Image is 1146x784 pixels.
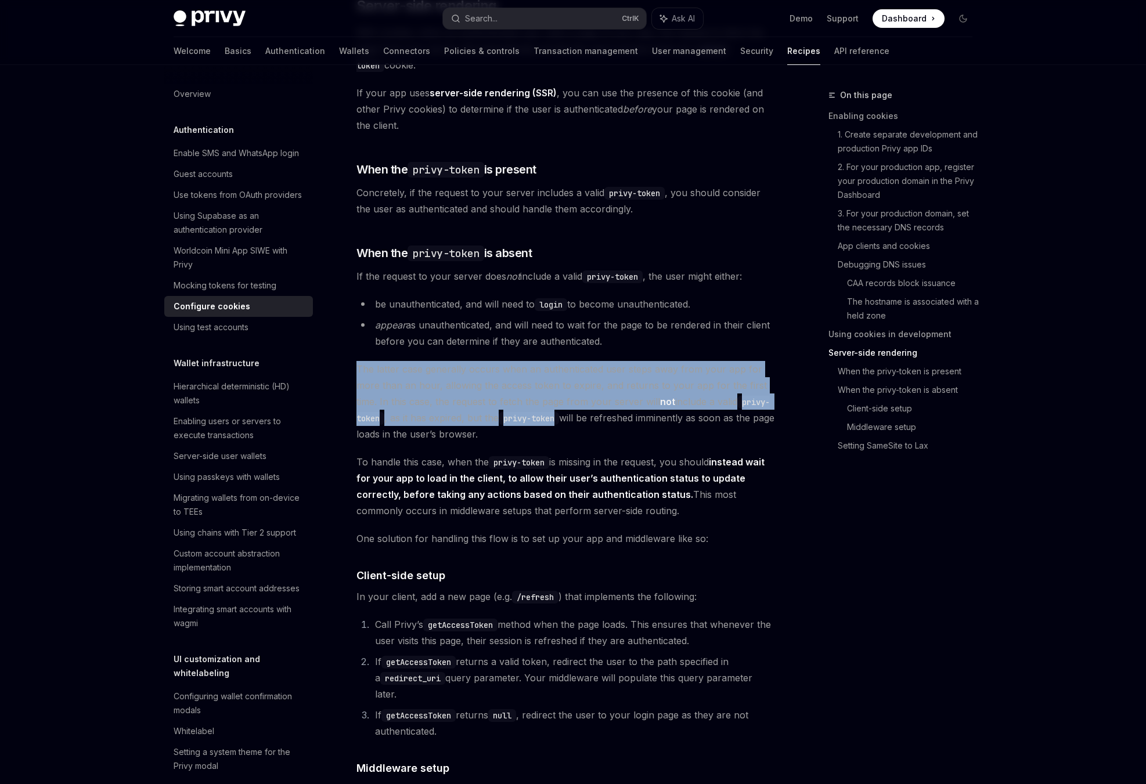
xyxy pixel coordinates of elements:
a: Configuring wallet confirmation modals [164,686,313,721]
a: Worldcoin Mini App SIWE with Privy [164,240,313,275]
code: privy-token [582,270,643,283]
a: Whitelabel [164,721,313,742]
div: Setting a system theme for the Privy modal [174,745,306,773]
div: Using test accounts [174,320,248,334]
div: Overview [174,87,211,101]
h5: UI customization and whitelabeling [174,652,313,680]
a: Welcome [174,37,211,65]
a: Overview [164,84,313,104]
strong: instead wait for your app to load in the client, to allow their user’s authentication status to u... [356,456,765,500]
a: App clients and cookies [838,237,982,255]
li: as unauthenticated, and will need to wait for the page to be rendered in their client before you ... [356,317,775,349]
a: Using cookies in development [828,325,982,344]
a: Migrating wallets from on-device to TEEs [164,487,313,522]
span: Middleware setup [356,760,449,776]
div: Migrating wallets from on-device to TEEs [174,491,306,519]
div: Enable SMS and WhatsApp login [174,146,299,160]
li: If returns a valid token, redirect the user to the path specified in a query parameter. Your midd... [372,653,775,702]
em: appear [375,319,406,331]
div: Enabling users or servers to execute transactions [174,414,306,442]
div: Worldcoin Mini App SIWE with Privy [174,244,306,272]
code: /refresh [512,591,558,604]
a: Using Supabase as an authentication provider [164,205,313,240]
span: On this page [840,88,892,102]
span: The latter case generally occurs when an authenticated user steps away from your app for more tha... [356,361,775,442]
span: To handle this case, when the is missing in the request, you should This most commonly occurs in ... [356,454,775,519]
img: dark logo [174,10,246,27]
li: Call Privy’s method when the page loads. This ensures that whenever the user visits this page, th... [372,616,775,649]
div: Storing smart account addresses [174,581,300,595]
div: Hierarchical deterministic (HD) wallets [174,380,306,407]
a: Authentication [265,37,325,65]
span: If the request to your server does include a valid , the user might either: [356,268,775,284]
li: If returns , redirect the user to your login page as they are not authenticated. [372,707,775,739]
a: 2. For your production app, register your production domain in the Privy Dashboard [838,158,982,204]
a: Security [740,37,773,65]
span: Ask AI [672,13,695,24]
span: In your client, add a new page (e.g. ) that implements the following: [356,588,775,605]
code: privy-token [489,456,549,469]
div: Using Supabase as an authentication provider [174,209,306,237]
button: Search...CtrlK [443,8,646,29]
div: Integrating smart accounts with wagmi [174,602,306,630]
a: Configure cookies [164,296,313,317]
a: Storing smart account addresses [164,578,313,599]
a: Client-side setup [847,399,982,418]
a: CAA records block issuance [847,274,982,292]
a: Setting SameSite to Lax [838,436,982,455]
h5: Authentication [174,123,234,137]
a: 3. For your production domain, set the necessary DNS records [838,204,982,237]
a: Mocking tokens for testing [164,275,313,296]
div: Using chains with Tier 2 support [174,526,296,540]
a: Wallets [339,37,369,65]
code: getAccessToken [423,619,498,631]
a: Enabling cookies [828,107,982,125]
code: getAccessToken [381,656,456,669]
h5: Wallet infrastructure [174,356,260,370]
strong: server-side rendering (SSR) [430,87,557,99]
span: Concretely, if the request to your server includes a valid , you should consider the user as auth... [356,185,775,217]
strong: not [660,396,675,407]
span: When the is present [356,161,536,178]
a: Integrating smart accounts with wagmi [164,599,313,634]
code: null [488,709,516,722]
a: Custom account abstraction implementation [164,543,313,578]
div: Configure cookies [174,299,250,313]
code: privy-token [499,412,559,425]
a: Connectors [383,37,430,65]
span: Dashboard [882,13,927,24]
div: Guest accounts [174,167,233,181]
a: 1. Create separate development and production Privy app IDs [838,125,982,158]
a: Guest accounts [164,164,313,185]
div: Use tokens from OAuth providers [174,188,302,202]
a: User management [652,37,726,65]
code: privy-token [408,245,484,261]
span: When the is absent [356,245,532,261]
a: Enable SMS and WhatsApp login [164,143,313,164]
a: Basics [225,37,251,65]
div: Search... [465,12,498,26]
a: Middleware setup [847,418,982,436]
a: Server-side user wallets [164,446,313,467]
a: Debugging DNS issues [838,255,982,274]
a: Hierarchical deterministic (HD) wallets [164,376,313,411]
a: Using passkeys with wallets [164,467,313,487]
a: Recipes [787,37,820,65]
code: privy-token [408,162,484,178]
a: Dashboard [873,9,945,28]
div: Whitelabel [174,724,214,738]
div: Custom account abstraction implementation [174,547,306,575]
code: redirect_uri [380,672,445,685]
code: login [535,298,567,311]
a: Use tokens from OAuth providers [164,185,313,205]
button: Toggle dark mode [954,9,972,28]
em: before [623,103,652,115]
code: getAccessToken [381,709,456,722]
span: If your app uses , you can use the presence of this cookie (and other Privy cookies) to determine... [356,85,775,133]
li: be unauthenticated, and will need to to become unauthenticated. [356,296,775,312]
a: Setting a system theme for the Privy modal [164,742,313,776]
em: not [506,270,520,282]
a: Demo [790,13,813,24]
span: One solution for handling this flow is to set up your app and middleware like so: [356,530,775,547]
a: Enabling users or servers to execute transactions [164,411,313,446]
